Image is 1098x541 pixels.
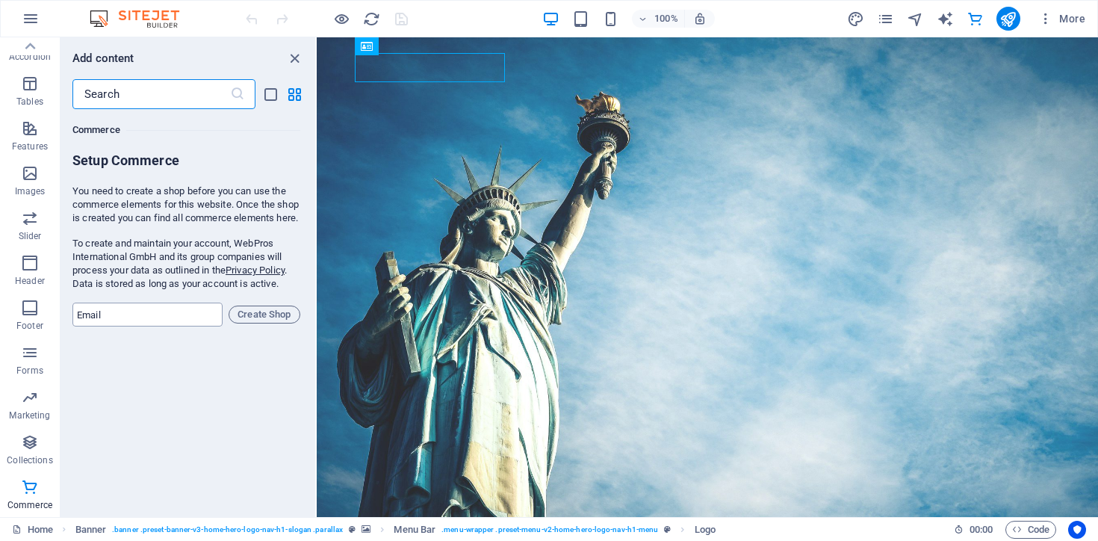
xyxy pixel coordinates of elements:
i: This element is a customizable preset [664,525,671,534]
p: Features [12,140,48,152]
i: Reload page [363,10,380,28]
p: Forms [16,365,43,377]
p: You need to create a shop before you can use the commerce elements for this website. Once the sho... [72,185,300,225]
p: Collections [7,454,52,466]
p: Header [15,275,45,287]
input: Search [72,79,230,109]
i: Navigator [907,10,924,28]
h6: Setup Commerce [72,152,300,173]
button: pages [877,10,895,28]
button: commerce [967,10,984,28]
span: . banner .preset-banner-v3-home-hero-logo-nav-h1-slogan .parallax [112,521,343,539]
button: reload [362,10,380,28]
i: This element contains a background [362,525,370,534]
span: Click to select. Double-click to edit [394,521,435,539]
nav: breadcrumb [75,521,716,539]
button: Click here to leave preview mode and continue editing [332,10,350,28]
a: Privacy Policy [226,265,285,276]
p: Footer [16,320,43,332]
i: AI Writer [937,10,954,28]
span: Click to select. Double-click to edit [75,521,107,539]
i: Commerce [967,10,984,28]
button: text_generator [937,10,955,28]
span: : [980,524,982,535]
p: Commerce [7,499,52,511]
h6: Add content [72,49,134,67]
button: More [1032,7,1091,31]
button: close panel [285,49,303,67]
i: Design (Ctrl+Alt+Y) [847,10,864,28]
button: design [847,10,865,28]
button: grid-view [285,85,303,103]
p: To create and maintain your account, WebPros International GmbH and its group companies will proc... [72,237,300,291]
span: Create Shop [235,306,294,324]
button: Code [1005,521,1056,539]
p: Marketing [9,409,50,421]
h6: 100% [654,10,678,28]
i: Publish [999,10,1017,28]
button: publish [996,7,1020,31]
span: Code [1012,521,1049,539]
input: Email [72,303,223,327]
button: Usercentrics [1068,521,1086,539]
h6: Commerce [72,121,300,139]
button: navigator [907,10,925,28]
i: This element is a customizable preset [349,525,356,534]
img: Editor Logo [86,10,198,28]
button: list-view [261,85,279,103]
i: Pages (Ctrl+Alt+S) [877,10,894,28]
p: Tables [16,96,43,108]
a: Home [12,521,53,539]
button: Create Shop [229,306,300,324]
i: On resize automatically adjust zoom level to fit chosen device. [693,12,707,25]
p: Accordion [9,51,51,63]
p: Slider [19,230,42,242]
span: 00 00 [970,521,993,539]
h6: Session time [954,521,993,539]
button: 100% [632,10,685,28]
span: . menu-wrapper .preset-menu-v2-home-hero-logo-nav-h1-menu [441,521,658,539]
span: More [1038,11,1085,26]
p: Images [15,185,46,197]
span: Click to select. Double-click to edit [695,521,716,539]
